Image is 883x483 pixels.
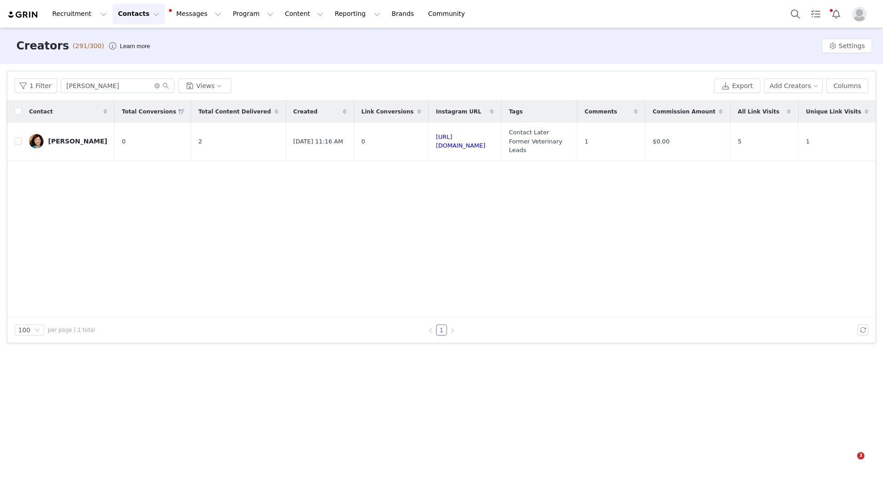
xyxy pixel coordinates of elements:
[436,108,481,116] span: Instagram URL
[826,4,846,24] button: Notifications
[653,137,670,146] span: $0.00
[29,108,53,116] span: Contact
[118,42,152,51] div: Tooltip anchor
[857,452,864,459] span: 3
[163,83,169,89] i: icon: search
[653,108,715,116] span: Commission Amount
[806,4,826,24] a: Tasks
[425,325,436,335] li: Previous Page
[61,79,174,93] input: Search...
[436,133,486,149] a: [URL][DOMAIN_NAME]
[822,39,872,53] button: Settings
[585,108,617,116] span: Comments
[806,108,861,116] span: Unique Link Visits
[29,134,107,148] a: [PERSON_NAME]
[852,7,867,21] img: placeholder-profile.jpg
[423,4,475,24] a: Community
[18,325,30,335] div: 100
[436,325,447,335] li: 1
[838,452,860,474] iframe: Intercom live chat
[165,4,227,24] button: Messages
[362,137,365,146] span: 0
[806,137,809,146] span: 1
[738,108,779,116] span: All Link Visits
[386,4,422,24] a: Brands
[585,137,588,146] span: 1
[437,325,446,335] a: 1
[154,83,160,89] i: icon: close-circle
[178,79,231,93] button: Views
[279,4,329,24] button: Content
[785,4,805,24] button: Search
[47,4,112,24] button: Recruitment
[29,134,44,148] img: 31345f74-4363-4f80-96e1-1062292d6e30.jpg
[122,137,125,146] span: 0
[35,327,40,334] i: icon: down
[15,79,57,93] button: 1 Filter
[509,128,570,155] span: Contact Later Former Veterinary Leads
[293,108,317,116] span: Created
[509,108,522,116] span: Tags
[198,108,271,116] span: Total Content Delivered
[847,7,876,21] button: Profile
[293,137,343,146] span: [DATE] 11:16 AM
[714,79,760,93] button: Export
[447,325,458,335] li: Next Page
[428,328,433,333] i: icon: left
[764,79,823,93] button: Add Creators
[7,10,39,19] img: grin logo
[227,4,279,24] button: Program
[48,326,95,334] span: per page | 1 total
[122,108,176,116] span: Total Conversions
[738,137,741,146] span: 5
[73,41,104,51] span: (291/300)
[450,328,455,333] i: icon: right
[16,38,69,54] h3: Creators
[329,4,386,24] button: Reporting
[198,137,202,146] span: 2
[113,4,165,24] button: Contacts
[362,108,414,116] span: Link Conversions
[48,138,107,145] div: [PERSON_NAME]
[826,79,868,93] button: Columns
